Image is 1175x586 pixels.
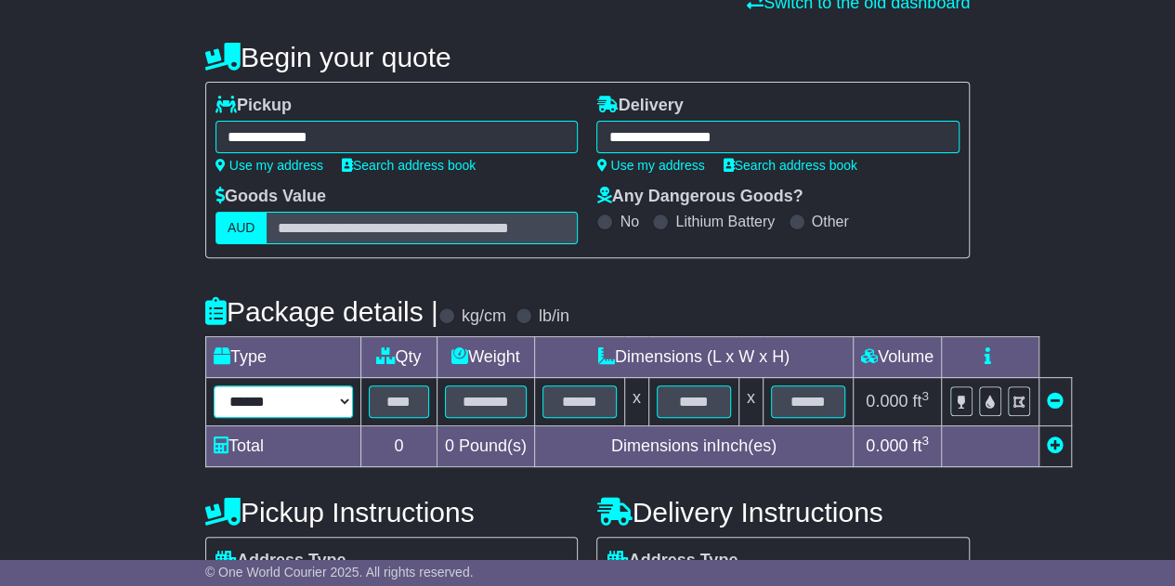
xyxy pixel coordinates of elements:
span: ft [912,392,929,410]
label: Pickup [215,96,292,116]
label: Other [812,213,849,230]
td: x [624,378,648,426]
span: © One World Courier 2025. All rights reserved. [205,565,474,579]
td: Type [205,337,360,378]
label: lb/in [539,306,569,327]
a: Use my address [215,158,323,173]
h4: Delivery Instructions [596,497,970,527]
a: Use my address [596,158,704,173]
h4: Pickup Instructions [205,497,579,527]
label: Goods Value [215,187,326,207]
h4: Begin your quote [205,42,970,72]
span: 0.000 [866,392,907,410]
a: Search address book [342,158,476,173]
td: Total [205,426,360,467]
label: No [620,213,638,230]
label: Delivery [596,96,683,116]
a: Remove this item [1047,392,1064,410]
td: Weight [437,337,534,378]
td: Dimensions in Inch(es) [534,426,853,467]
td: Volume [853,337,941,378]
label: Address Type [215,551,346,571]
span: ft [912,436,929,455]
label: Lithium Battery [675,213,775,230]
span: 0 [445,436,454,455]
span: 0.000 [866,436,907,455]
label: Any Dangerous Goods? [596,187,803,207]
td: Qty [360,337,437,378]
td: x [738,378,763,426]
a: Add new item [1047,436,1064,455]
sup: 3 [921,389,929,403]
h4: Package details | [205,296,438,327]
label: kg/cm [462,306,506,327]
sup: 3 [921,434,929,448]
a: Search address book [724,158,857,173]
td: Dimensions (L x W x H) [534,337,853,378]
label: Address Type [607,551,738,571]
td: 0 [360,426,437,467]
td: Pound(s) [437,426,534,467]
label: AUD [215,212,268,244]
